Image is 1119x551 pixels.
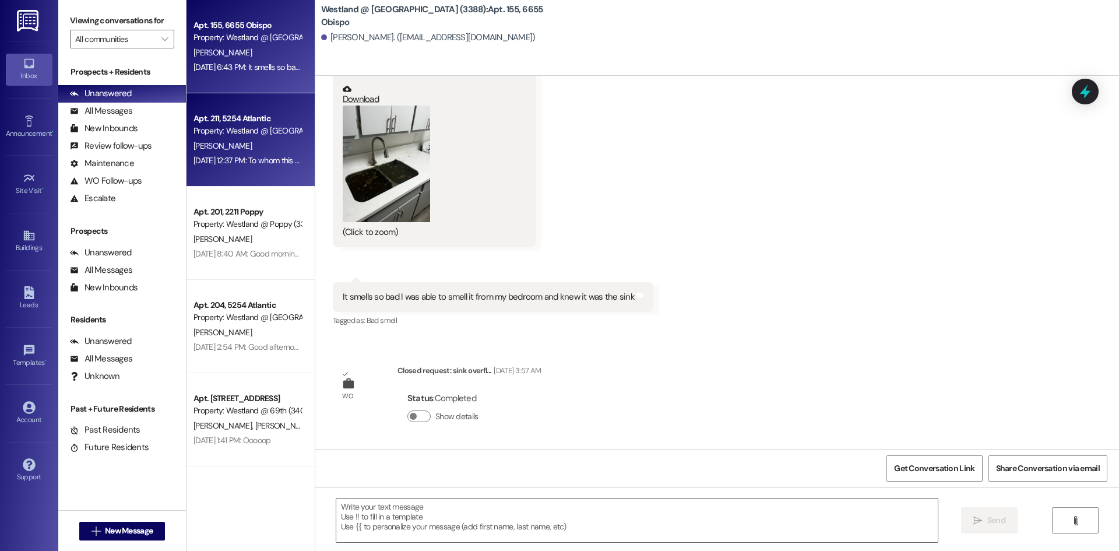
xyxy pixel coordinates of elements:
span: Share Conversation via email [996,462,1100,475]
div: Maintenance [70,157,134,170]
b: Status [407,392,434,404]
div: Unknown [70,370,119,382]
div: Unanswered [70,247,132,259]
b: Westland @ [GEOGRAPHIC_DATA] (3388): Apt. 155, 6655 Obispo [321,3,554,29]
div: Closed request: sink overfl... [397,364,541,381]
a: Templates • [6,341,52,372]
div: All Messages [70,353,132,365]
div: Prospects + Residents [58,66,186,78]
i:  [973,516,982,525]
span: • [45,357,47,365]
div: New Inbounds [70,122,138,135]
button: Get Conversation Link [886,455,982,482]
i:  [161,34,168,44]
a: Download [343,85,517,105]
div: It smells so bad I was able to smell it from my bedroom and knew it was the sink [343,291,635,303]
span: • [52,128,54,136]
div: All Messages [70,105,132,117]
div: All Messages [70,264,132,276]
div: Apt. 201, 2211 Poppy [193,206,301,218]
span: [PERSON_NAME] [255,420,313,431]
i:  [1071,516,1080,525]
span: Get Conversation Link [894,462,974,475]
div: Apt. 155, 6655 Obispo [193,19,301,31]
div: [DATE] 6:43 PM: It smells so bad I was able to smell it from my bedroom and knew it was the sink [193,62,519,72]
div: [DATE] 8:40 AM: Good morning, what is a good number to contact you on ?? [193,248,451,259]
label: Show details [435,410,478,423]
div: Unanswered [70,335,132,348]
div: Tagged as: [333,312,653,329]
a: Support [6,455,52,486]
a: Account [6,398,52,429]
div: Escalate [70,192,115,205]
i:  [92,527,100,536]
div: [DATE] 2:54 PM: Good afternoon im informing you that my benefits were cut off this month but as o... [193,342,970,352]
div: [PERSON_NAME]. ([EMAIL_ADDRESS][DOMAIN_NAME]) [321,31,536,44]
span: [PERSON_NAME] [193,234,252,244]
div: Property: Westland @ 69th (3400) [193,405,301,417]
div: WO [342,390,353,402]
div: [DATE] 1:41 PM: Ooooop [193,435,271,445]
a: Site Visit • [6,169,52,200]
div: Unanswered [70,87,132,100]
a: Buildings [6,226,52,257]
div: Past Residents [70,424,140,436]
div: WO Follow-ups [70,175,142,187]
div: Past + Future Residents [58,403,186,415]
button: Zoom image [343,106,430,222]
span: [PERSON_NAME] [193,47,252,58]
span: Bad smell [367,315,397,325]
span: New Message [105,525,153,537]
input: All communities [75,30,156,48]
span: [PERSON_NAME] [193,420,255,431]
div: Apt. [STREET_ADDRESS] [193,392,301,405]
span: [PERSON_NAME] [193,141,252,151]
button: New Message [79,522,166,541]
div: Residents [58,314,186,326]
div: Property: Westland @ [GEOGRAPHIC_DATA] (3388) [193,31,301,44]
div: Prospects [58,225,186,237]
div: Property: Westland @ [GEOGRAPHIC_DATA] (3283) [193,311,301,324]
div: (Click to zoom) [343,226,517,238]
div: Future Residents [70,441,149,454]
div: [DATE] 3:57 AM [491,364,541,377]
div: Property: Westland @ Poppy (3383) [193,218,301,230]
img: ResiDesk Logo [17,10,41,31]
button: Share Conversation via email [988,455,1107,482]
div: Apt. 211, 5254 Atlantic [193,113,301,125]
div: Apt. 204, 5254 Atlantic [193,299,301,311]
div: : Completed [407,389,483,408]
button: Send [961,507,1018,534]
span: Send [987,514,1005,527]
div: Property: Westland @ [GEOGRAPHIC_DATA] (3283) [193,125,301,137]
span: [PERSON_NAME] [193,327,252,338]
a: Inbox [6,54,52,85]
label: Viewing conversations for [70,12,174,30]
span: • [42,185,44,193]
a: Leads [6,283,52,314]
div: Review follow-ups [70,140,152,152]
div: New Inbounds [70,282,138,294]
